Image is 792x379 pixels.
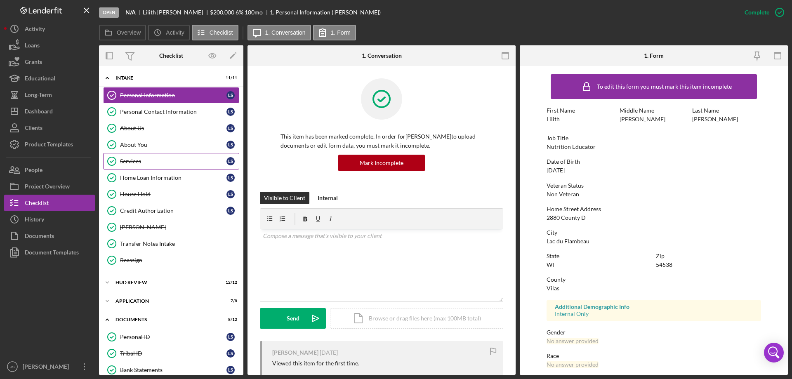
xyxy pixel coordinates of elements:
button: Product Templates [4,136,95,153]
div: [PERSON_NAME] [21,358,74,377]
div: Checklist [159,52,183,59]
div: Credit Authorization [120,207,226,214]
div: Tribal ID [120,350,226,357]
div: L S [226,174,235,182]
div: [PERSON_NAME] [692,116,738,122]
span: $200,000 [210,9,234,16]
a: Activity [4,21,95,37]
div: Middle Name [620,107,688,114]
div: Home Street Address [547,206,761,212]
a: People [4,162,95,178]
a: Personal Contact InformationLS [103,104,239,120]
button: Complete [736,4,788,21]
div: HUD Review [115,280,217,285]
b: N/A [125,9,136,16]
p: This item has been marked complete. In order for [PERSON_NAME] to upload documents or edit form d... [280,132,483,151]
div: Internal Only [555,311,753,317]
div: [PERSON_NAME] [272,349,318,356]
div: 12 / 12 [222,280,237,285]
div: Viewed this item for the first time. [272,360,359,367]
div: Reassign [120,257,239,264]
a: About UsLS [103,120,239,137]
div: Additional Demographic Info [555,304,753,310]
div: Personal Contact Information [120,108,226,115]
div: Personal Information [120,92,226,99]
div: Internal [318,192,338,204]
a: Bank StatementsLS [103,362,239,378]
label: Overview [117,29,141,36]
a: Personal InformationLS [103,87,239,104]
div: Application [115,299,217,304]
div: Documents [25,228,54,246]
time: 2025-09-26 15:45 [320,349,338,356]
div: 1. Personal Information ([PERSON_NAME]) [270,9,381,16]
button: Checklist [192,25,238,40]
div: [PERSON_NAME] [120,224,239,231]
a: Home Loan InformationLS [103,169,239,186]
div: Document Templates [25,244,79,263]
a: Reassign [103,252,239,268]
a: Tribal IDLS [103,345,239,362]
div: Nutrition Educator [547,144,596,150]
div: State [547,253,652,259]
a: Clients [4,120,95,136]
div: Clients [25,120,42,138]
div: 8 / 12 [222,317,237,322]
div: Services [120,158,226,165]
div: Product Templates [25,136,73,155]
text: JS [10,365,14,369]
a: ServicesLS [103,153,239,169]
button: Document Templates [4,244,95,261]
div: 180 mo [245,9,263,16]
div: First Name [547,107,615,114]
div: L S [226,108,235,116]
button: Long-Term [4,87,95,103]
div: WI [547,261,554,268]
div: Lac du Flambeau [547,238,589,245]
div: Transfer Notes Intake [120,240,239,247]
div: House Hold [120,191,226,198]
label: Checklist [210,29,233,36]
div: Veteran Status [547,182,761,189]
div: People [25,162,42,180]
div: 11 / 11 [222,75,237,80]
div: Send [287,308,299,329]
div: L S [226,157,235,165]
div: Educational [25,70,55,89]
div: To edit this form you must mark this item incomplete [597,83,732,90]
button: Visible to Client [260,192,309,204]
button: Overview [99,25,146,40]
div: County [547,276,761,283]
div: Zip [656,253,761,259]
a: Checklist [4,195,95,211]
div: Open Intercom Messenger [764,343,784,363]
div: Home Loan Information [120,174,226,181]
button: Educational [4,70,95,87]
div: L S [226,141,235,149]
div: Non Veteran [547,191,579,198]
button: Mark Incomplete [338,155,425,171]
div: 2880 County D [547,214,586,221]
label: Activity [166,29,184,36]
a: About YouLS [103,137,239,153]
div: 7 / 8 [222,299,237,304]
button: 1. Form [313,25,356,40]
div: L S [226,207,235,215]
div: No answer provided [547,361,599,368]
div: Last Name [692,107,761,114]
div: Bank Statements [120,367,226,373]
button: Project Overview [4,178,95,195]
a: Grants [4,54,95,70]
div: Visible to Client [264,192,305,204]
div: [PERSON_NAME] [620,116,665,122]
button: Send [260,308,326,329]
div: L S [226,349,235,358]
a: Transfer Notes Intake [103,235,239,252]
div: L S [226,124,235,132]
div: Grants [25,54,42,72]
button: Internal [313,192,342,204]
div: Long-Term [25,87,52,105]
